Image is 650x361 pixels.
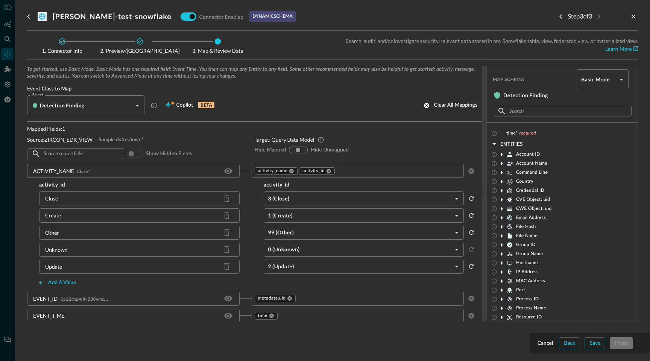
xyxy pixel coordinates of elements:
[268,212,452,219] h5: 1 (Create)
[33,312,65,320] p: EVENT_TIME
[255,147,286,153] span: Hide Mapped
[516,305,546,311] span: Process Name
[198,102,214,108] p: BETA
[516,224,536,230] span: File Hash
[221,193,233,205] button: Delete source field
[33,167,74,175] p: ACTIVITY_NAME
[516,251,543,257] span: Group Name
[45,194,58,202] p: Close
[516,233,538,239] span: File Name
[40,102,85,109] h5: Detection Finding
[48,278,76,288] div: Add a value
[564,339,575,348] div: Back
[45,246,67,254] p: Unknown
[516,170,548,176] span: Command Line
[268,229,452,236] h5: 99 (Other)
[268,263,452,270] h5: 2 (Update)
[589,339,600,348] div: Save
[516,215,546,221] span: Email Address
[33,295,58,303] p: EVENT_ID
[268,195,452,202] h5: 3 (Close)
[519,130,536,136] span: required
[516,179,533,185] span: Country
[467,294,476,303] button: clear selected values
[150,102,157,109] svg: A Detection Finding describes detections or alerts generated by security products using correlati...
[289,147,308,153] div: show-all
[516,188,544,194] span: Credential ID
[555,11,567,23] button: Previous step
[516,206,552,212] span: CWE Object: uid
[99,136,143,143] span: Sample data shown*
[538,339,553,348] div: Cancel
[222,310,234,322] button: Hide/Show source field
[467,260,476,272] button: reset selected values
[302,168,325,174] span: activity_id
[255,295,296,302] div: metadata.uid
[516,269,539,275] span: IP Address
[221,260,233,272] button: Delete source field
[629,12,638,21] button: close-drawer
[509,104,614,118] input: Search
[581,76,617,83] h5: Basic Mode
[255,136,314,144] p: Target: Query Data Model
[516,161,547,167] span: Account Name
[605,47,638,52] a: Learn More
[516,296,539,302] span: Process ID
[221,243,233,255] button: Delete source field
[258,168,288,174] span: activity_name
[467,193,476,205] button: reset selected values
[186,48,250,54] span: Map & Review Data
[160,99,219,112] button: CopilotBETA
[258,313,267,319] span: time
[45,211,61,219] p: Create
[503,92,548,99] h5: Detection Finding
[299,167,335,175] div: activity_id
[27,125,243,133] p: Mapped Fields: 1
[568,12,592,21] p: Step 3 of 3
[27,86,482,92] span: Event Class to Map
[467,311,476,320] button: clear selected values
[27,181,252,188] h5: activity_id
[221,226,233,239] button: Delete source field
[146,150,192,157] span: Show hidden fields
[27,66,482,80] span: To get started, use Basic Mode. Basic Mode has one required field: Event Time. You then can map a...
[176,101,193,110] span: Copilot
[467,167,476,176] button: clear selected values
[333,37,638,54] p: Search, audit, and/or investigate security-relevant data stored in any Snowflake table, view, fed...
[516,197,550,203] span: CVE Object: uid
[490,138,527,150] button: ENTITIES
[45,229,59,237] p: Other
[23,11,35,23] button: go back
[30,48,94,54] span: Connector Info
[516,287,525,293] span: Port
[61,295,127,302] span: 1p22axbm8y280vmcpwvx8n3o *
[419,99,482,112] button: Clear all mappings
[311,147,349,153] span: Hide Unmapped
[516,278,545,284] span: MAC Address
[44,147,107,161] input: Search source fields
[500,139,523,149] div: ENTITIES
[38,12,47,21] svg: Snowflake
[222,292,234,304] button: Hide/Show source field
[252,181,476,188] h5: activity_id
[32,92,43,98] label: Select
[27,136,93,144] p: Source: ZIRCON_EDR_VIEW
[506,130,518,136] span: time*
[77,170,90,174] span: Close *
[317,136,324,143] svg: Query’s Data Model (QDM) is based on the Open Cybersecurity Schema Framework (OCSF). QDM aims to ...
[221,210,233,222] button: Delete source field
[516,260,538,266] span: Hostname
[467,210,476,222] button: reset selected values
[33,277,81,289] button: Add a value
[100,48,179,54] span: Preview/[GEOGRAPHIC_DATA]
[53,12,172,21] h3: [PERSON_NAME]-test-snowflake
[252,13,292,20] p: dynamic schema
[434,101,477,110] div: Clear all mappings
[516,151,540,158] span: Account ID
[516,314,542,320] span: Resource ID
[516,242,536,248] span: Group ID
[255,167,298,175] div: activity_name
[255,312,278,320] div: time
[222,165,234,177] button: Hide/Show source field
[258,295,286,301] span: metadata.uid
